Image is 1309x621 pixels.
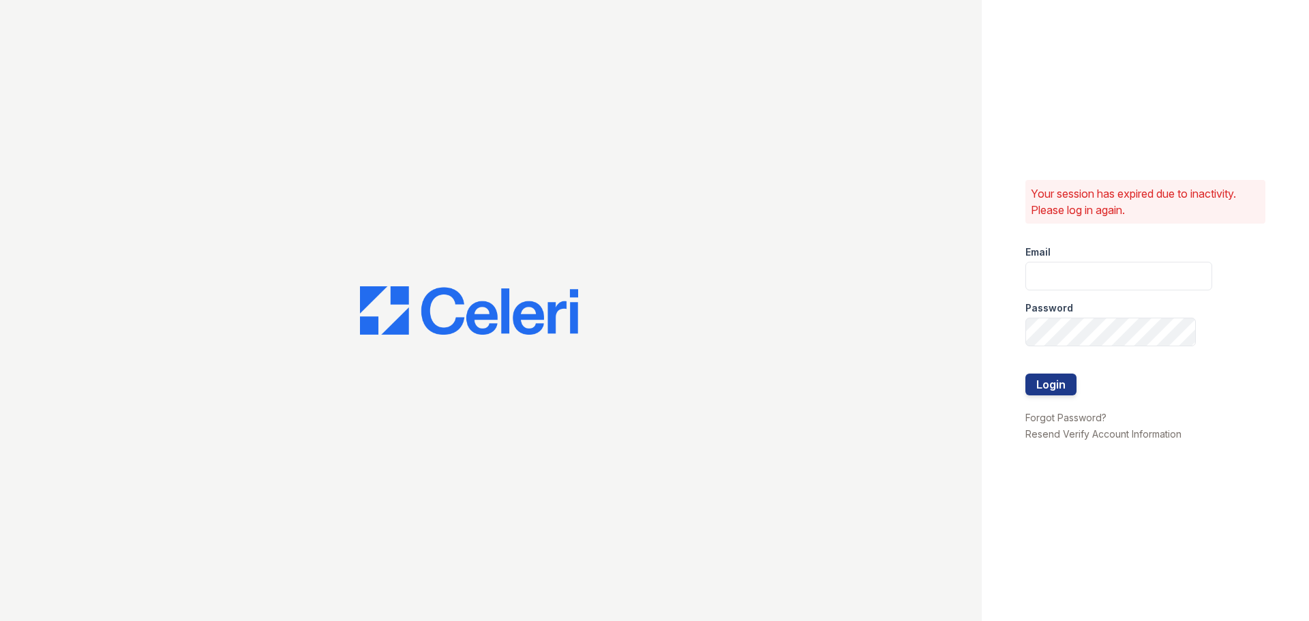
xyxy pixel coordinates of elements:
[1025,245,1051,259] label: Email
[1025,412,1107,423] a: Forgot Password?
[1025,374,1077,395] button: Login
[1025,301,1073,315] label: Password
[1031,185,1260,218] p: Your session has expired due to inactivity. Please log in again.
[360,286,578,335] img: CE_Logo_Blue-a8612792a0a2168367f1c8372b55b34899dd931a85d93a1a3d3e32e68fde9ad4.png
[1025,428,1182,440] a: Resend Verify Account Information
